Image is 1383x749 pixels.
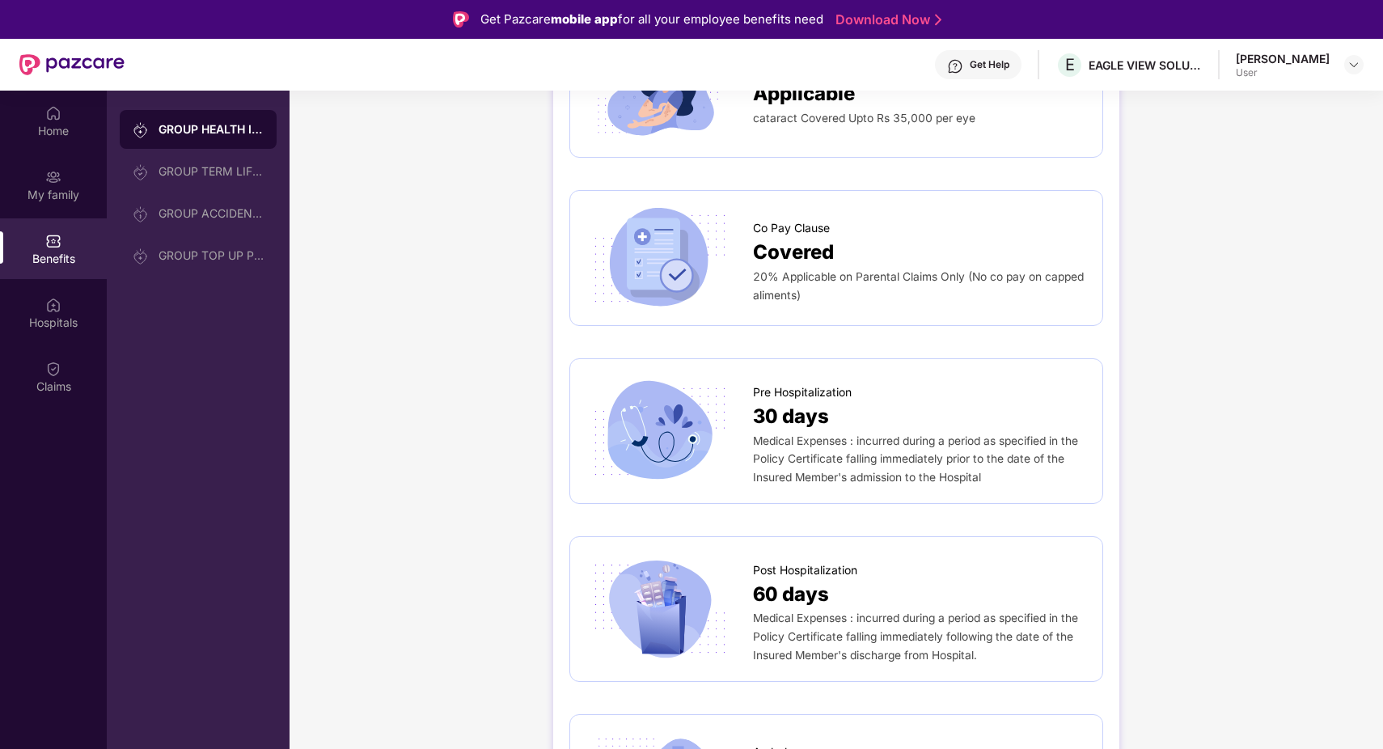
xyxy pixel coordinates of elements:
img: New Pazcare Logo [19,54,125,75]
span: 60 days [753,579,829,610]
img: svg+xml;base64,PHN2ZyBpZD0iQ2xhaW0iIHhtbG5zPSJodHRwOi8vd3d3LnczLm9yZy8yMDAwL3N2ZyIgd2lkdGg9IjIwIi... [45,361,61,377]
img: svg+xml;base64,PHN2ZyBpZD0iSGVscC0zMngzMiIgeG1sbnM9Imh0dHA6Ly93d3cudzMub3JnLzIwMDAvc3ZnIiB3aWR0aD... [947,58,963,74]
strong: mobile app [551,11,618,27]
span: 20% Applicable on Parental Claims Only (No co pay on capped aliments) [753,270,1084,302]
div: User [1236,66,1330,79]
div: GROUP ACCIDENTAL INSURANCE [159,207,264,220]
img: svg+xml;base64,PHN2ZyBpZD0iQmVuZWZpdHMiIHhtbG5zPSJodHRwOi8vd3d3LnczLm9yZy8yMDAwL3N2ZyIgd2lkdGg9Ij... [45,233,61,249]
span: E [1065,55,1075,74]
div: Get Pazcare for all your employee benefits need [480,10,823,29]
span: Covered [753,237,834,268]
span: Medical Expenses : incurred during a period as specified in the Policy Certificate falling immedi... [753,611,1078,662]
span: Co Pay Clause [753,219,830,237]
img: svg+xml;base64,PHN2ZyBpZD0iSG9zcGl0YWxzIiB4bWxucz0iaHR0cDovL3d3dy53My5vcmcvMjAwMC9zdmciIHdpZHRoPS... [45,297,61,313]
div: [PERSON_NAME] [1236,51,1330,66]
span: 30 days [753,401,829,432]
img: icon [586,207,732,309]
span: Pre Hospitalization [753,383,852,401]
span: Applicable [753,78,855,109]
div: EAGLE VIEW SOLUTIONS PRIVATE LIMITED [1089,57,1202,73]
span: Post Hospitalization [753,561,857,579]
img: svg+xml;base64,PHN2ZyB3aWR0aD0iMjAiIGhlaWdodD0iMjAiIHZpZXdCb3g9IjAgMCAyMCAyMCIgZmlsbD0ibm9uZSIgeG... [133,122,149,138]
img: Logo [453,11,469,28]
div: GROUP TERM LIFE INSURANCE [159,165,264,178]
img: svg+xml;base64,PHN2ZyB3aWR0aD0iMjAiIGhlaWdodD0iMjAiIHZpZXdCb3g9IjAgMCAyMCAyMCIgZmlsbD0ibm9uZSIgeG... [45,169,61,185]
img: icon [586,558,732,660]
span: Medical Expenses : incurred during a period as specified in the Policy Certificate falling immedi... [753,434,1078,485]
a: Download Now [835,11,937,28]
img: icon [586,380,732,482]
span: cataract Covered Upto Rs 35,000 per eye [753,112,975,125]
img: svg+xml;base64,PHN2ZyB3aWR0aD0iMjAiIGhlaWdodD0iMjAiIHZpZXdCb3g9IjAgMCAyMCAyMCIgZmlsbD0ibm9uZSIgeG... [133,164,149,180]
img: svg+xml;base64,PHN2ZyBpZD0iSG9tZSIgeG1sbnM9Imh0dHA6Ly93d3cudzMub3JnLzIwMDAvc3ZnIiB3aWR0aD0iMjAiIG... [45,105,61,121]
img: Stroke [935,11,941,28]
img: svg+xml;base64,PHN2ZyBpZD0iRHJvcGRvd24tMzJ4MzIiIHhtbG5zPSJodHRwOi8vd3d3LnczLm9yZy8yMDAwL3N2ZyIgd2... [1347,58,1360,71]
div: GROUP HEALTH INSURANCE [159,121,264,138]
img: svg+xml;base64,PHN2ZyB3aWR0aD0iMjAiIGhlaWdodD0iMjAiIHZpZXdCb3g9IjAgMCAyMCAyMCIgZmlsbD0ibm9uZSIgeG... [133,206,149,222]
div: Get Help [970,58,1009,71]
div: GROUP TOP UP POLICY [159,249,264,262]
img: svg+xml;base64,PHN2ZyB3aWR0aD0iMjAiIGhlaWdodD0iMjAiIHZpZXdCb3g9IjAgMCAyMCAyMCIgZmlsbD0ibm9uZSIgeG... [133,248,149,264]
